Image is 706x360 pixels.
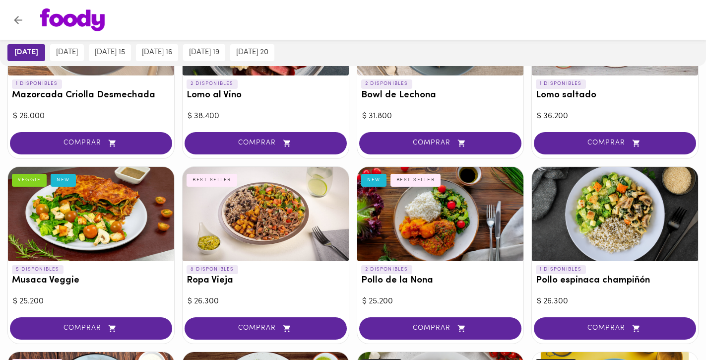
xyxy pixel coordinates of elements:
[537,296,693,307] div: $ 26.300
[197,139,334,147] span: COMPRAR
[534,317,696,340] button: COMPRAR
[185,132,347,154] button: COMPRAR
[10,132,172,154] button: COMPRAR
[362,111,518,122] div: $ 31.800
[536,90,694,101] h3: Lomo saltado
[361,79,412,88] p: 2 DISPONIBLES
[22,324,160,333] span: COMPRAR
[390,174,441,187] div: BEST SELLER
[187,90,345,101] h3: Lomo al Vino
[536,79,586,88] p: 1 DISPONIBLES
[51,174,76,187] div: NEW
[14,48,38,57] span: [DATE]
[546,324,684,333] span: COMPRAR
[12,79,62,88] p: 1 DISPONIBLES
[187,276,345,286] h3: Ropa Vieja
[361,276,519,286] h3: Pollo de la Nona
[12,90,170,101] h3: Mazorcada Criolla Desmechada
[188,296,344,307] div: $ 26.300
[12,276,170,286] h3: Musaca Veggie
[372,139,509,147] span: COMPRAR
[13,111,169,122] div: $ 26.000
[537,111,693,122] div: $ 36.200
[183,167,349,261] div: Ropa Vieja
[188,111,344,122] div: $ 38.400
[13,296,169,307] div: $ 25.200
[40,8,105,31] img: logo.png
[8,167,174,261] div: Musaca Veggie
[532,167,698,261] div: Pollo espinaca champiñón
[187,265,238,274] p: 8 DISPONIBLES
[372,324,509,333] span: COMPRAR
[361,265,412,274] p: 2 DISPONIBLES
[185,317,347,340] button: COMPRAR
[189,48,219,57] span: [DATE] 19
[546,139,684,147] span: COMPRAR
[357,167,523,261] div: Pollo de la Nona
[10,317,172,340] button: COMPRAR
[648,302,696,350] iframe: Messagebird Livechat Widget
[95,48,125,57] span: [DATE] 15
[183,44,225,61] button: [DATE] 19
[361,174,386,187] div: NEW
[197,324,334,333] span: COMPRAR
[534,132,696,154] button: COMPRAR
[12,265,64,274] p: 5 DISPONIBLES
[362,296,518,307] div: $ 25.200
[56,48,78,57] span: [DATE]
[536,265,586,274] p: 1 DISPONIBLES
[136,44,178,61] button: [DATE] 16
[236,48,268,57] span: [DATE] 20
[22,139,160,147] span: COMPRAR
[187,174,237,187] div: BEST SELLER
[12,174,47,187] div: VEGGIE
[89,44,131,61] button: [DATE] 15
[536,276,694,286] h3: Pollo espinaca champiñón
[230,44,274,61] button: [DATE] 20
[359,317,521,340] button: COMPRAR
[50,44,84,61] button: [DATE]
[6,8,30,32] button: Volver
[142,48,172,57] span: [DATE] 16
[7,44,45,61] button: [DATE]
[359,132,521,154] button: COMPRAR
[361,90,519,101] h3: Bowl de Lechona
[187,79,238,88] p: 2 DISPONIBLES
